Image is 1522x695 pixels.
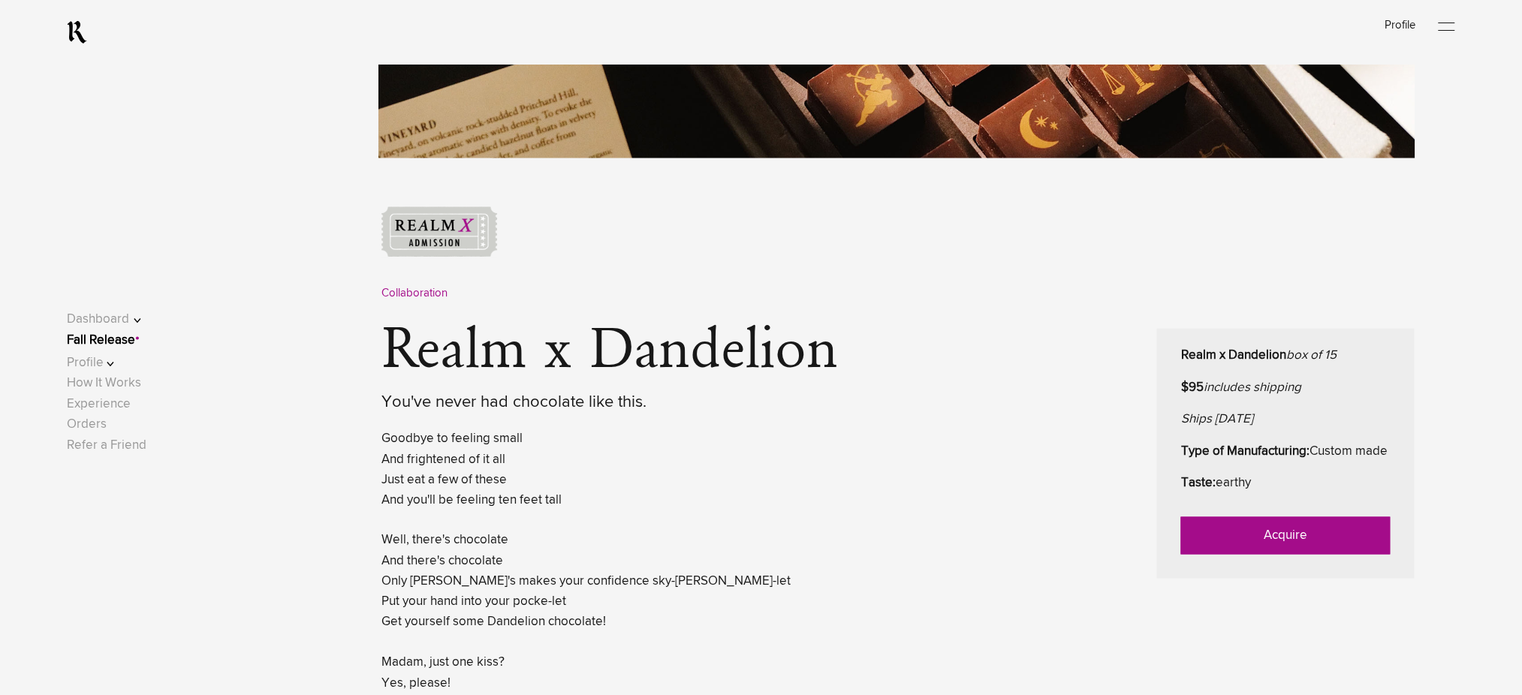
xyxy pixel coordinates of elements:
p: Custom made [1181,442,1391,462]
button: Dashboard [67,309,162,329]
a: How It Works [67,377,141,390]
em: box of 15 [1286,349,1337,362]
strong: $95 [1181,381,1204,394]
h1: Realm x Dandelion [381,321,1157,414]
button: Profile [67,353,162,373]
em: Ships [DATE] [1181,413,1253,426]
div: Collaboration [381,284,1415,302]
a: RealmCellars [67,20,87,44]
a: Profile [1385,20,1416,31]
img: ticket-graphic.png [381,206,498,258]
div: You've never had chocolate like this. [381,390,1112,414]
strong: Realm x Dandelion [1181,349,1286,362]
a: Fall Release [67,334,135,347]
a: Acquire [1181,517,1391,555]
p: earthy [1181,474,1391,493]
strong: Taste: [1181,477,1216,489]
strong: Type of Manufacturing: [1181,445,1310,458]
em: includes shipping [1204,381,1301,394]
a: Orders [67,418,107,431]
a: Experience [67,398,131,411]
a: Refer a Friend [67,439,146,452]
